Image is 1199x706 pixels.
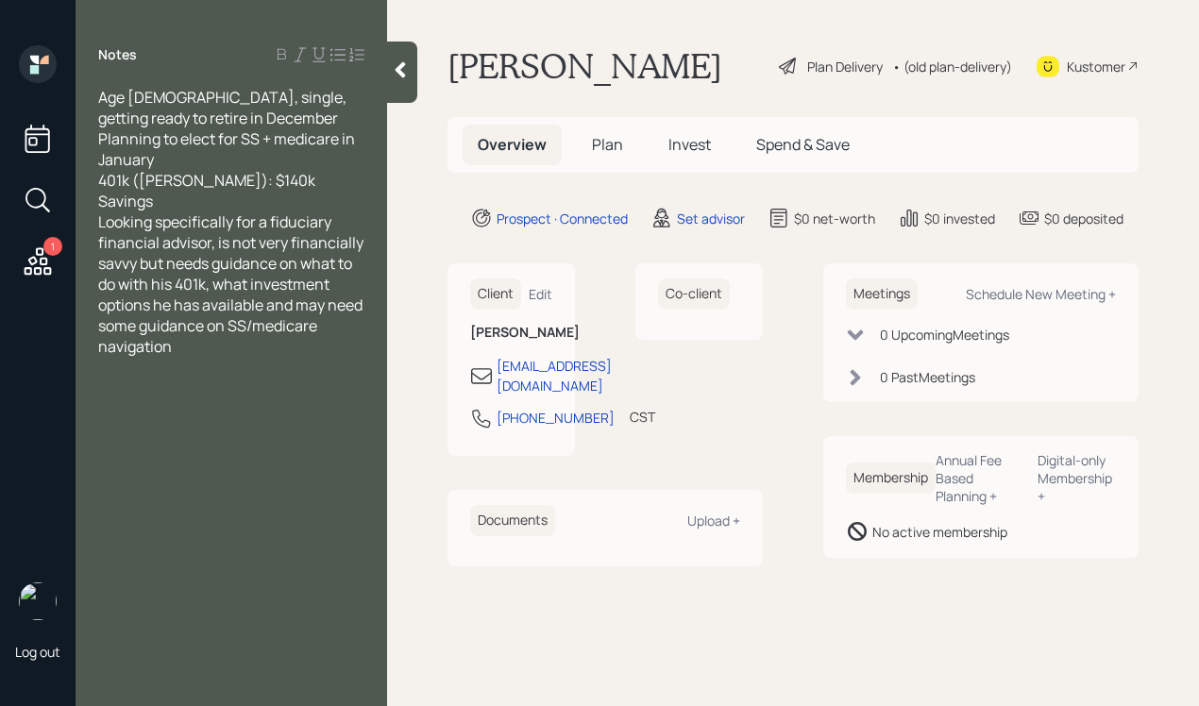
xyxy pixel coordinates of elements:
div: [EMAIL_ADDRESS][DOMAIN_NAME] [497,356,612,395]
div: Upload + [687,512,740,529]
h6: Client [470,278,521,310]
div: Annual Fee Based Planning + [936,451,1022,505]
div: [PHONE_NUMBER] [497,408,615,428]
div: $0 net-worth [794,209,875,228]
div: • (old plan-delivery) [892,57,1012,76]
div: Schedule New Meeting + [966,285,1116,303]
span: Planning to elect for SS + medicare in January [98,128,358,170]
div: Prospect · Connected [497,209,628,228]
span: Invest [668,134,711,155]
div: No active membership [872,522,1007,542]
div: Digital-only Membership + [1038,451,1116,505]
div: Plan Delivery [807,57,883,76]
div: 1 [43,237,62,256]
div: $0 deposited [1044,209,1123,228]
h6: Co-client [658,278,730,310]
span: Spend & Save [756,134,850,155]
span: Plan [592,134,623,155]
div: CST [630,407,655,427]
img: robby-grisanti-headshot.png [19,582,57,620]
div: Kustomer [1067,57,1125,76]
span: Savings [98,191,153,211]
div: 0 Upcoming Meeting s [880,325,1009,345]
div: Set advisor [677,209,745,228]
div: $0 invested [924,209,995,228]
div: Log out [15,643,60,661]
label: Notes [98,45,137,64]
div: 0 Past Meeting s [880,367,975,387]
h6: Membership [846,462,936,494]
span: Overview [478,134,547,155]
h6: Meetings [846,278,918,310]
span: 401k ([PERSON_NAME]): $140k [98,170,315,191]
h1: [PERSON_NAME] [448,45,722,87]
h6: [PERSON_NAME] [470,325,552,341]
span: Age [DEMOGRAPHIC_DATA], single, getting ready to retire in December [98,87,349,128]
h6: Documents [470,505,555,536]
span: Looking specifically for a fiduciary financial advisor, is not very financially savvy but needs g... [98,211,366,357]
div: Edit [529,285,552,303]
